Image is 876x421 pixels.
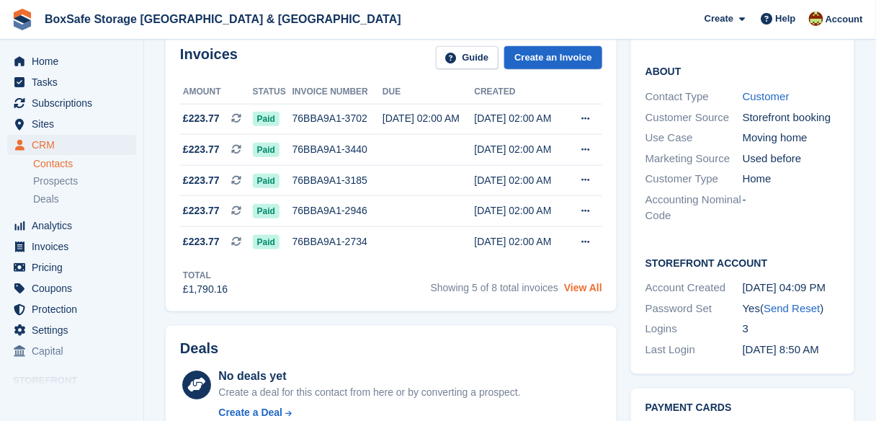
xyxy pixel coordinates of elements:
[32,72,118,92] span: Tasks
[705,12,733,26] span: Create
[33,192,136,207] a: Deals
[33,192,59,206] span: Deals
[12,9,33,30] img: stora-icon-8386f47178a22dfd0bd8f6a31ec36ba5ce8667c1dd55bd0f319d3a0aa187defe.svg
[292,173,383,188] div: 76BBA9A1-3185
[743,130,840,146] div: Moving home
[743,301,840,317] div: Yes
[809,12,823,26] img: Kim
[32,114,118,134] span: Sites
[475,142,567,157] div: [DATE] 02:00 AM
[218,368,520,385] div: No deals yet
[645,110,743,126] div: Customer Source
[743,280,840,296] div: [DATE] 04:09 PM
[183,111,220,126] span: £223.77
[32,51,118,71] span: Home
[475,111,567,126] div: [DATE] 02:00 AM
[383,81,475,104] th: Due
[743,90,790,102] a: Customer
[645,301,743,317] div: Password Set
[7,135,136,155] a: menu
[743,110,840,126] div: Storefront booking
[180,81,253,104] th: Amount
[183,203,220,218] span: £223.77
[32,278,118,298] span: Coupons
[32,320,118,340] span: Settings
[180,46,238,70] h2: Invoices
[7,216,136,236] a: menu
[743,151,840,167] div: Used before
[760,302,823,314] span: ( )
[743,192,840,224] div: -
[183,282,228,297] div: £1,790.16
[7,93,136,113] a: menu
[183,142,220,157] span: £223.77
[32,299,118,319] span: Protection
[39,7,407,31] a: BoxSafe Storage [GEOGRAPHIC_DATA] & [GEOGRAPHIC_DATA]
[645,403,840,415] h2: Payment cards
[7,236,136,257] a: menu
[645,342,743,358] div: Last Login
[7,341,136,361] a: menu
[183,269,228,282] div: Total
[645,63,840,78] h2: About
[253,81,292,104] th: Status
[32,257,118,278] span: Pricing
[645,321,743,337] div: Logins
[7,51,136,71] a: menu
[475,234,567,249] div: [DATE] 02:00 AM
[33,157,136,171] a: Contacts
[7,320,136,340] a: menu
[32,135,118,155] span: CRM
[645,130,743,146] div: Use Case
[32,216,118,236] span: Analytics
[32,236,118,257] span: Invoices
[180,340,218,357] h2: Deals
[645,171,743,187] div: Customer Type
[645,192,743,224] div: Accounting Nominal Code
[33,174,78,188] span: Prospects
[7,72,136,92] a: menu
[7,299,136,319] a: menu
[253,235,280,249] span: Paid
[218,406,520,421] a: Create a Deal
[764,302,820,314] a: Send Reset
[645,280,743,296] div: Account Created
[32,93,118,113] span: Subscriptions
[564,282,602,293] a: View All
[645,89,743,105] div: Contact Type
[7,114,136,134] a: menu
[475,203,567,218] div: [DATE] 02:00 AM
[292,111,383,126] div: 76BBA9A1-3702
[253,112,280,126] span: Paid
[183,173,220,188] span: £223.77
[743,343,819,355] time: 2025-01-15 08:50:02 UTC
[776,12,796,26] span: Help
[218,385,520,400] div: Create a deal for this contact from here or by converting a prospect.
[183,234,220,249] span: £223.77
[33,174,136,189] a: Prospects
[7,257,136,278] a: menu
[383,111,475,126] div: [DATE] 02:00 AM
[292,234,383,249] div: 76BBA9A1-2734
[292,81,383,104] th: Invoice number
[218,406,282,421] div: Create a Deal
[431,282,558,293] span: Showing 5 of 8 total invoices
[475,173,567,188] div: [DATE] 02:00 AM
[645,255,840,270] h2: Storefront Account
[253,174,280,188] span: Paid
[436,46,499,70] a: Guide
[253,204,280,218] span: Paid
[13,373,143,388] span: Storefront
[826,12,863,27] span: Account
[743,321,840,337] div: 3
[475,81,567,104] th: Created
[253,143,280,157] span: Paid
[292,142,383,157] div: 76BBA9A1-3440
[504,46,602,70] a: Create an Invoice
[645,151,743,167] div: Marketing Source
[7,278,136,298] a: menu
[32,341,118,361] span: Capital
[743,171,840,187] div: Home
[292,203,383,218] div: 76BBA9A1-2946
